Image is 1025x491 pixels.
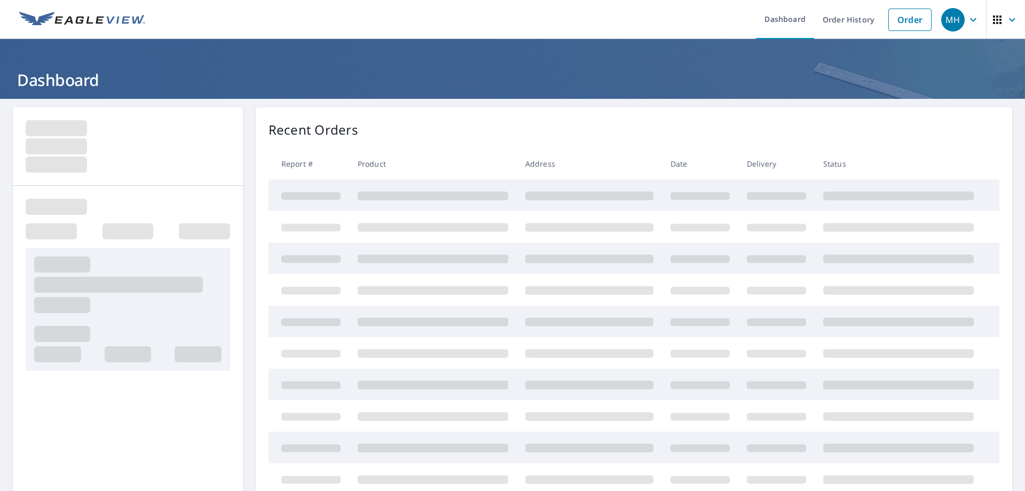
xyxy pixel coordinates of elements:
th: Status [815,148,982,180]
img: EV Logo [19,12,145,28]
a: Order [888,9,932,31]
h1: Dashboard [13,69,1012,91]
th: Date [662,148,738,180]
th: Address [517,148,662,180]
div: MH [941,8,965,32]
th: Report # [269,148,349,180]
th: Delivery [738,148,815,180]
th: Product [349,148,517,180]
p: Recent Orders [269,120,358,139]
